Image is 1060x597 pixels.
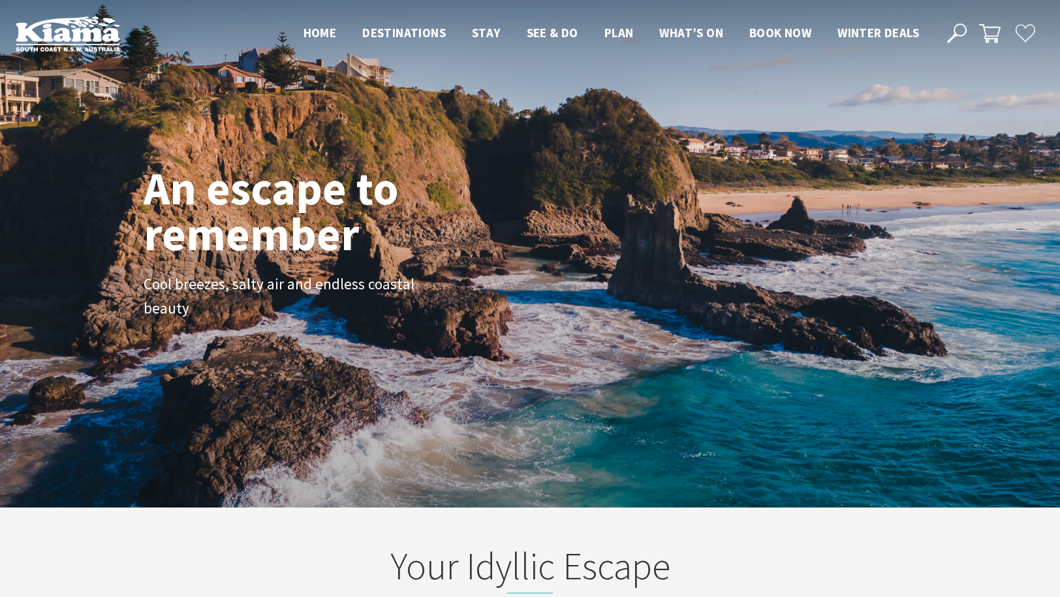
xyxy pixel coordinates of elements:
[290,23,932,44] nav: Main Menu
[472,25,501,40] span: Stay
[362,25,446,40] span: Destinations
[604,25,634,40] span: Plan
[749,25,811,40] span: Book now
[144,273,437,321] p: Cool breezes, salty air and endless coastal beauty
[274,543,786,594] h2: Your Idyllic Escape
[659,25,723,40] span: What’s On
[144,166,503,257] h1: An escape to remember
[527,25,578,40] span: See & Do
[304,25,337,40] span: Home
[837,25,919,40] span: Winter Deals
[16,16,120,52] img: Kiama Logo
